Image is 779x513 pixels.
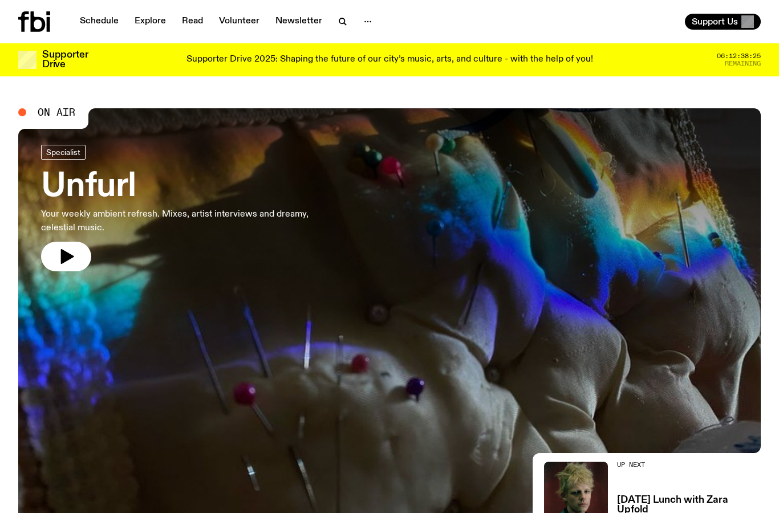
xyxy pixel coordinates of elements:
[175,14,210,30] a: Read
[41,207,333,235] p: Your weekly ambient refresh. Mixes, artist interviews and dreamy, celestial music.
[725,60,761,67] span: Remaining
[46,148,80,156] span: Specialist
[269,14,329,30] a: Newsletter
[692,17,738,27] span: Support Us
[38,107,75,117] span: On Air
[186,55,593,65] p: Supporter Drive 2025: Shaping the future of our city’s music, arts, and culture - with the help o...
[73,14,125,30] a: Schedule
[41,145,333,271] a: UnfurlYour weekly ambient refresh. Mixes, artist interviews and dreamy, celestial music.
[212,14,266,30] a: Volunteer
[41,171,333,203] h3: Unfurl
[41,145,86,160] a: Specialist
[617,462,761,468] h2: Up Next
[128,14,173,30] a: Explore
[717,53,761,59] span: 06:12:38:25
[685,14,761,30] button: Support Us
[42,50,88,70] h3: Supporter Drive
